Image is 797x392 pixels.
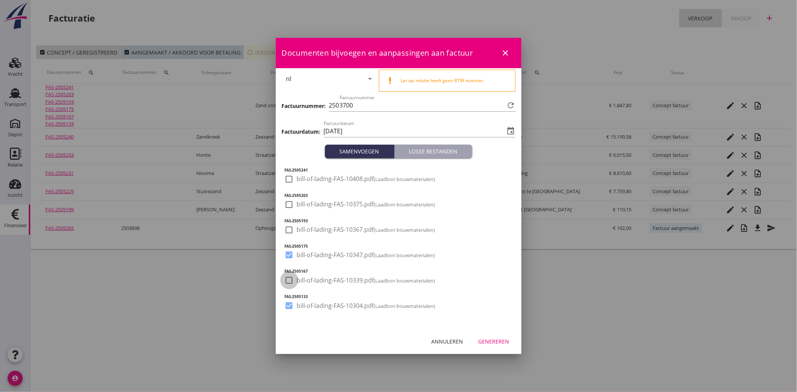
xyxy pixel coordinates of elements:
div: Genereren [479,337,510,345]
h5: FAS-2505167 [285,269,513,274]
span: bill-of-lading-FAS-10339.pdf [297,276,435,284]
button: Losse bestanden [395,145,472,158]
i: priority_high [385,76,395,85]
input: Factuurdatum [324,125,505,137]
small: (Laadbon bouwmaterialen) [374,201,435,208]
h5: FAS-2505193 [285,218,513,224]
small: (Laadbon bouwmaterialen) [374,303,435,309]
div: Losse bestanden [398,147,469,155]
span: 250 [329,101,339,110]
i: event [506,127,516,136]
h3: Factuurdatum: [282,128,321,136]
small: (Laadbon bouwmaterialen) [374,226,435,233]
span: bill-of-lading-FAS-10304.pdf [297,302,435,310]
span: bill-of-lading-FAS-10408.pdf [297,175,435,183]
h5: FAS-2505203 [285,193,513,198]
button: Annuleren [426,334,469,348]
span: bill-of-lading-FAS-10347.pdf [297,251,435,259]
small: (Laadbon bouwmaterialen) [374,252,435,259]
button: Samenvoegen [325,145,395,158]
div: Samenvoegen [328,147,391,155]
h5: FAS-2505133 [285,294,513,300]
i: refresh [506,101,516,110]
span: bill-of-lading-FAS-10367.pdf [297,226,435,234]
div: Let op: relatie heeft geen BTW nummer. [401,77,509,84]
span: bill-of-lading-FAS-10375.pdf [297,200,435,208]
i: arrow_drop_down [365,74,374,83]
div: nl [286,75,292,82]
i: close [501,48,510,58]
button: Genereren [472,334,516,348]
input: Factuurnummer [340,99,505,111]
div: Documenten bijvoegen en aanpassingen aan factuur [276,38,522,68]
div: Annuleren [432,337,463,345]
h5: FAS-2505175 [285,244,513,249]
small: (Laadbon bouwmaterialen) [374,176,435,183]
h5: FAS-2505241 [285,167,513,173]
h3: Factuurnummer: [282,102,326,110]
small: (Laadbon bouwmaterialen) [374,277,435,284]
